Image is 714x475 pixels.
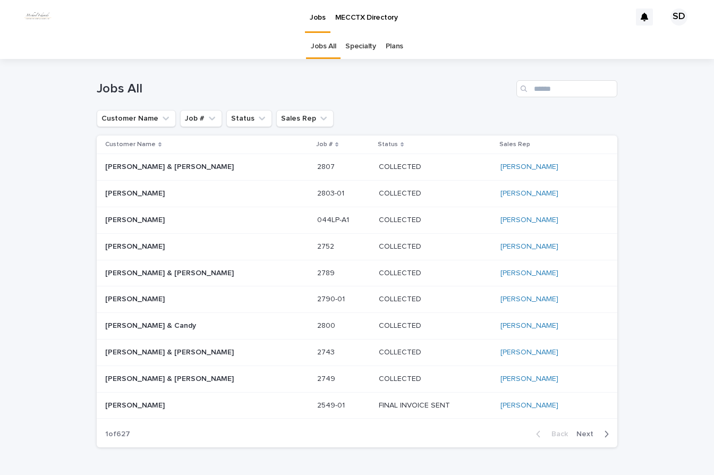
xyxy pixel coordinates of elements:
p: 2743 [317,346,337,357]
p: [PERSON_NAME] [105,187,167,198]
p: Status [378,139,398,150]
p: [PERSON_NAME] & Candy [105,319,198,330]
a: [PERSON_NAME] [500,321,558,330]
p: [PERSON_NAME] [105,240,167,251]
p: COLLECTED [379,214,423,225]
a: Specialty [345,34,376,59]
tr: [PERSON_NAME][PERSON_NAME] 044LP-A1044LP-A1 COLLECTEDCOLLECTED [PERSON_NAME] [97,207,617,233]
tr: [PERSON_NAME] & [PERSON_NAME][PERSON_NAME] & [PERSON_NAME] 27492749 COLLECTEDCOLLECTED [PERSON_NAME] [97,366,617,392]
button: Sales Rep [276,110,334,127]
span: Back [545,430,568,438]
a: [PERSON_NAME] [500,163,558,172]
a: [PERSON_NAME] [500,375,558,384]
p: [PERSON_NAME] & [PERSON_NAME] [105,267,236,278]
h1: Jobs All [97,81,512,97]
a: [PERSON_NAME] [500,295,558,304]
p: COLLECTED [379,160,423,172]
p: COLLECTED [379,319,423,330]
button: Next [572,429,617,439]
a: [PERSON_NAME] [500,242,558,251]
p: COLLECTED [379,293,423,304]
a: Jobs All [311,34,336,59]
span: Next [576,430,600,438]
a: [PERSON_NAME] [500,189,558,198]
p: COLLECTED [379,240,423,251]
p: 2803-01 [317,187,346,198]
p: 1 of 627 [97,421,139,447]
p: [PERSON_NAME] [105,399,167,410]
div: SD [670,9,687,26]
p: [PERSON_NAME] & [PERSON_NAME] [105,372,236,384]
input: Search [516,80,617,97]
a: Plans [386,34,403,59]
p: [PERSON_NAME] & [PERSON_NAME] [105,160,236,172]
p: 2790-01 [317,293,347,304]
tr: [PERSON_NAME][PERSON_NAME] 27522752 COLLECTEDCOLLECTED [PERSON_NAME] [97,233,617,260]
a: [PERSON_NAME] [500,269,558,278]
tr: [PERSON_NAME] & [PERSON_NAME][PERSON_NAME] & [PERSON_NAME] 27432743 COLLECTEDCOLLECTED [PERSON_NAME] [97,339,617,366]
tr: [PERSON_NAME][PERSON_NAME] 2803-012803-01 COLLECTEDCOLLECTED [PERSON_NAME] [97,181,617,207]
img: dhEtdSsQReaQtgKTuLrt [21,6,54,28]
tr: [PERSON_NAME] & [PERSON_NAME][PERSON_NAME] & [PERSON_NAME] 27892789 COLLECTEDCOLLECTED [PERSON_NAME] [97,260,617,286]
p: [PERSON_NAME] [105,293,167,304]
p: COLLECTED [379,187,423,198]
p: 2800 [317,319,337,330]
p: 2752 [317,240,336,251]
p: 2749 [317,372,337,384]
p: 044LP-A1 [317,214,351,225]
p: 2549-01 [317,399,347,410]
p: COLLECTED [379,267,423,278]
a: [PERSON_NAME] [500,348,558,357]
p: Customer Name [105,139,156,150]
button: Job # [180,110,222,127]
p: COLLECTED [379,372,423,384]
button: Customer Name [97,110,176,127]
p: 2807 [317,160,337,172]
button: Back [528,429,572,439]
a: [PERSON_NAME] [500,401,558,410]
tr: [PERSON_NAME] & Candy[PERSON_NAME] & Candy 28002800 COLLECTEDCOLLECTED [PERSON_NAME] [97,313,617,340]
p: FINAL INVOICE SENT [379,399,452,410]
p: 2789 [317,267,337,278]
button: Status [226,110,272,127]
p: [PERSON_NAME] [105,214,167,225]
p: Job # [316,139,333,150]
a: [PERSON_NAME] [500,216,558,225]
tr: [PERSON_NAME] & [PERSON_NAME][PERSON_NAME] & [PERSON_NAME] 28072807 COLLECTEDCOLLECTED [PERSON_NAME] [97,154,617,181]
tr: [PERSON_NAME][PERSON_NAME] 2549-012549-01 FINAL INVOICE SENTFINAL INVOICE SENT [PERSON_NAME] [97,392,617,419]
tr: [PERSON_NAME][PERSON_NAME] 2790-012790-01 COLLECTEDCOLLECTED [PERSON_NAME] [97,286,617,313]
p: Sales Rep [499,139,530,150]
p: [PERSON_NAME] & [PERSON_NAME] [105,346,236,357]
p: COLLECTED [379,346,423,357]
